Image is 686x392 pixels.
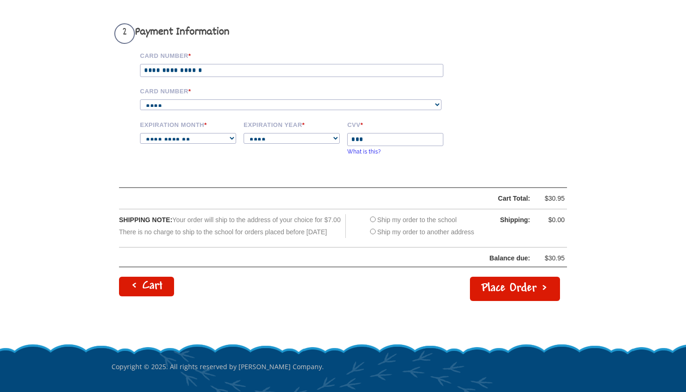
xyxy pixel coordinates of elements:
div: Your order will ship to the address of your choice for $7.00 There is no charge to ship to the sc... [119,214,346,238]
div: $30.95 [537,252,565,264]
label: Expiration Month [140,120,237,128]
a: < Cart [119,277,174,296]
div: Shipping: [483,214,530,226]
div: Ship my order to the school Ship my order to another address [368,214,474,238]
button: Place Order > [470,277,560,301]
h3: Payment Information [114,23,457,44]
div: Balance due: [119,252,530,264]
span: 2 [114,23,135,44]
label: Expiration Year [244,120,341,128]
div: $30.95 [537,193,565,204]
label: Card Number [140,51,457,59]
div: $0.00 [537,214,565,226]
p: Copyright © 2025. All rights reserved by [PERSON_NAME] Company. [112,343,574,391]
a: What is this? [347,148,381,155]
label: CVV [347,120,444,128]
span: SHIPPING NOTE: [119,216,172,224]
label: Card Number [140,86,457,95]
div: Cart Total: [143,193,530,204]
